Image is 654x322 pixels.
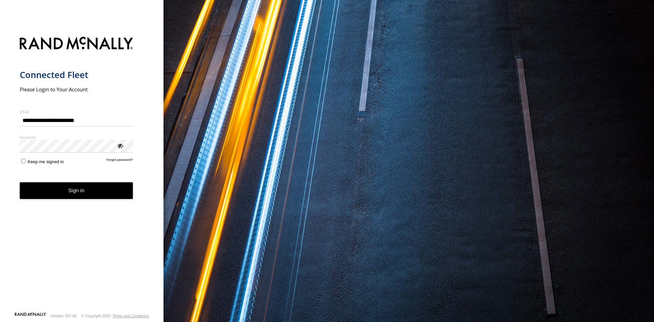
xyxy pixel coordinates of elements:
a: Terms and Conditions [113,314,149,318]
a: Forgot password? [107,158,133,164]
div: © Copyright 2025 - [81,314,149,318]
button: Sign in [20,182,133,199]
div: Version: 307.00 [51,314,77,318]
form: main [20,33,144,312]
h2: Please Login to Your Account [20,86,133,93]
h1: Connected Fleet [20,69,133,80]
a: Visit our Website [15,312,46,319]
div: ViewPassword [116,142,123,149]
input: Keep me signed in [21,159,26,163]
label: Email [20,109,133,114]
img: Rand McNally [20,35,133,53]
label: Password [20,135,133,140]
span: Keep me signed in [28,159,64,164]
